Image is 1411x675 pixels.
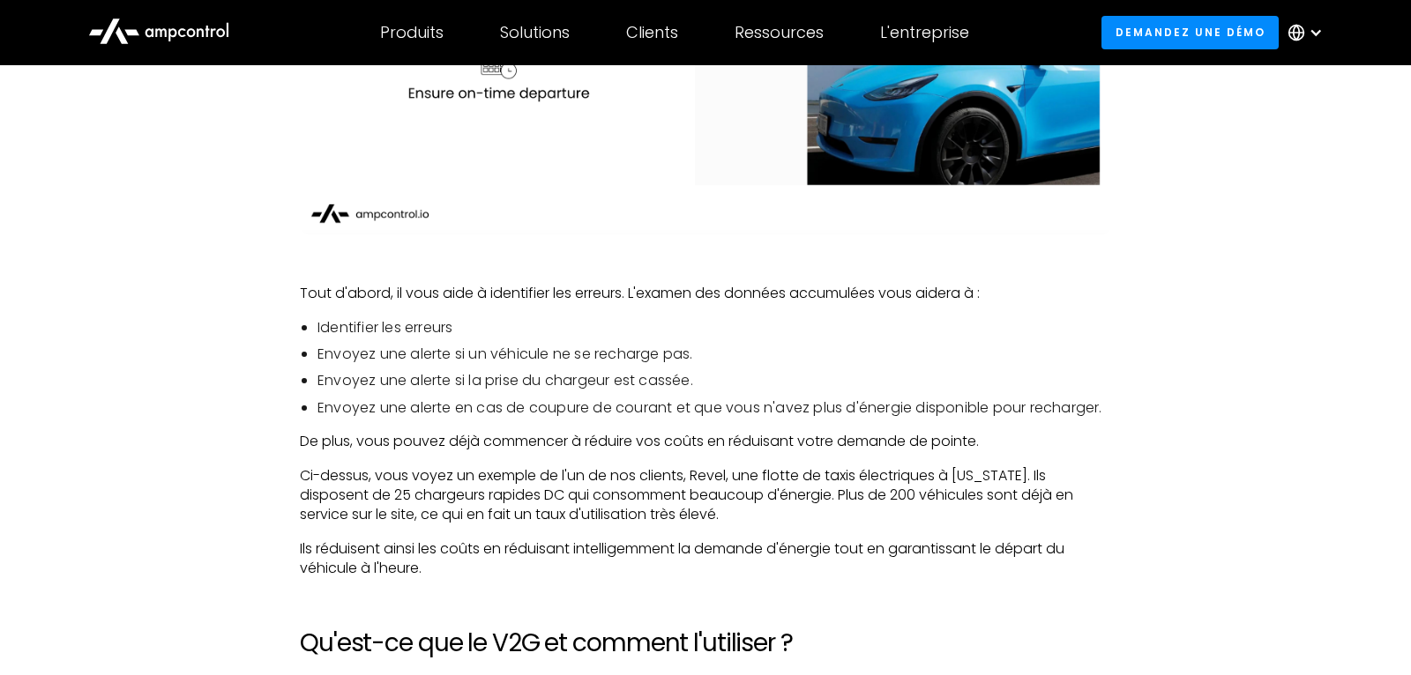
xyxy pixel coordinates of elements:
div: Produits [380,23,444,42]
li: Envoyez une alerte si la prise du chargeur est cassée. [317,371,1111,390]
a: Demandez une démo [1101,16,1279,48]
div: Solutions [500,23,570,42]
div: Clients [626,23,678,42]
div: L'entreprise [880,23,969,42]
li: Envoyez une alerte si un véhicule ne se recharge pas. [317,345,1111,364]
p: De plus, vous pouvez déjà commencer à réduire vos coûts en réduisant votre demande de pointe. [300,432,1111,451]
p: Ils réduisent ainsi les coûts en réduisant intelligemment la demande d'énergie tout en garantissa... [300,539,1111,579]
div: Ressources [735,23,824,42]
p: Ci-dessus, vous voyez un exemple de l'un de nos clients, Revel, une flotte de taxis électriques à... [300,466,1111,525]
li: Envoyez une alerte en cas de coupure de courant et que vous n'avez plus d'énergie disponible pour... [317,398,1111,418]
li: Identifier les erreurs [317,318,1111,337]
p: Tout d'abord, il vous aide à identifier les erreurs. L'examen des données accumulées vous aidera à : [300,284,1111,303]
h2: Qu'est-ce que le V2G et comment l'utiliser ? [300,628,1111,658]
